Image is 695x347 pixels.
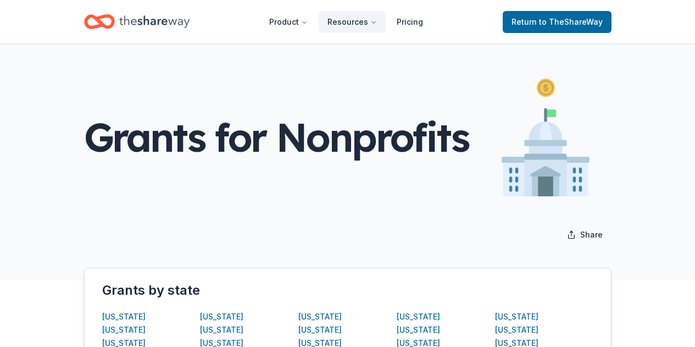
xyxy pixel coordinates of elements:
img: Illustration for popular page [502,79,590,196]
a: Returnto TheShareWay [503,11,611,33]
button: Product [260,11,316,33]
a: Home [84,9,190,35]
button: [US_STATE] [298,323,342,337]
button: [US_STATE] [298,310,342,323]
div: Grants for Nonprofits [84,115,468,159]
span: Return [511,15,603,29]
button: Resources [319,11,386,33]
span: to TheShareWay [539,17,603,26]
button: [US_STATE] [200,323,243,337]
button: [US_STATE] [495,310,538,323]
nav: Main [260,9,432,35]
button: [US_STATE] [102,310,146,323]
button: [US_STATE] [495,323,538,337]
div: Grants by state [102,282,593,299]
button: Share [558,224,611,246]
button: [US_STATE] [397,310,440,323]
button: [US_STATE] [200,310,243,323]
button: [US_STATE] [102,323,146,337]
span: Share [580,228,603,241]
a: Pricing [388,11,432,33]
button: [US_STATE] [397,323,440,337]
